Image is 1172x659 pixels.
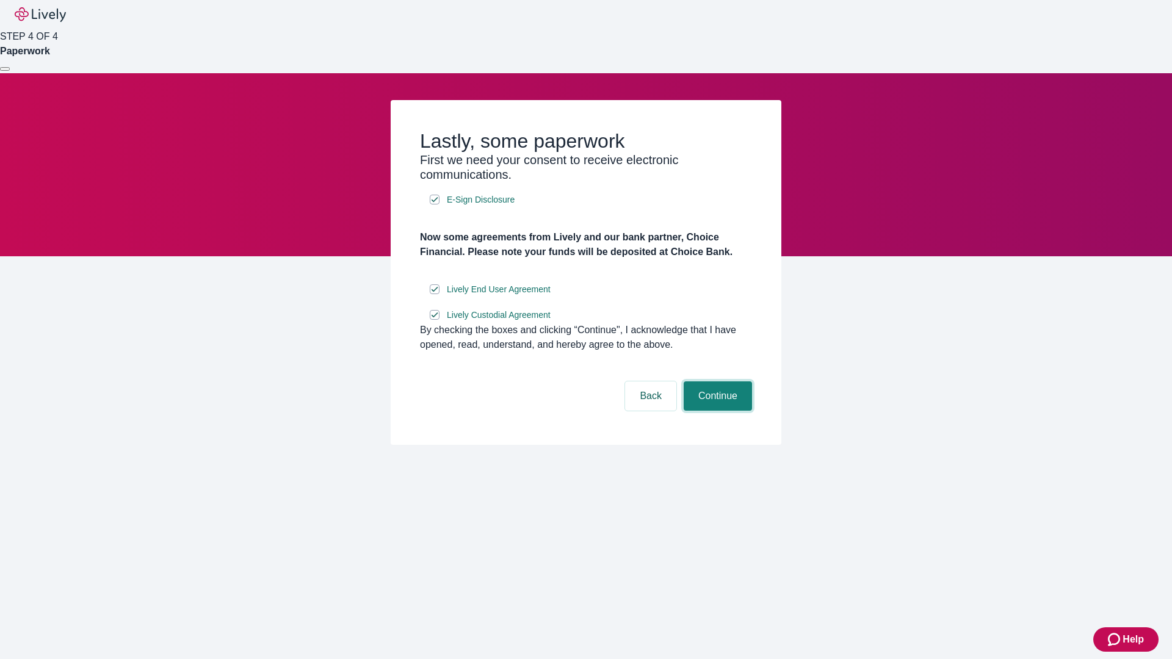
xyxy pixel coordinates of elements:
a: e-sign disclosure document [444,308,553,323]
button: Continue [684,381,752,411]
div: By checking the boxes and clicking “Continue", I acknowledge that I have opened, read, understand... [420,323,752,352]
button: Zendesk support iconHelp [1093,627,1159,652]
a: e-sign disclosure document [444,282,553,297]
span: E-Sign Disclosure [447,193,515,206]
span: Lively Custodial Agreement [447,309,551,322]
h3: First we need your consent to receive electronic communications. [420,153,752,182]
span: Lively End User Agreement [447,283,551,296]
h4: Now some agreements from Lively and our bank partner, Choice Financial. Please note your funds wi... [420,230,752,259]
span: Help [1123,632,1144,647]
h2: Lastly, some paperwork [420,129,752,153]
img: Lively [15,7,66,22]
a: e-sign disclosure document [444,192,517,207]
svg: Zendesk support icon [1108,632,1123,647]
button: Back [625,381,676,411]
